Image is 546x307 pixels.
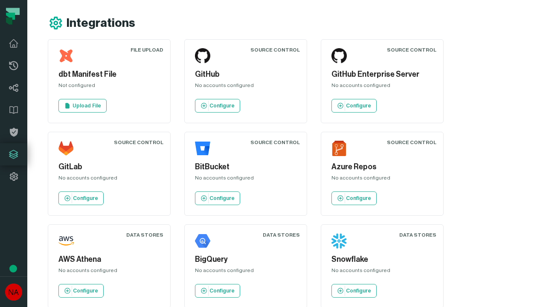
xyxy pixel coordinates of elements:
img: GitHub [195,48,210,64]
a: Configure [331,284,377,298]
h5: Snowflake [331,254,433,265]
img: dbt Manifest File [58,48,74,64]
p: Configure [346,287,371,294]
div: Data Stores [399,232,436,238]
p: Configure [209,195,235,202]
img: Snowflake [331,233,347,249]
div: No accounts configured [58,174,160,185]
div: No accounts configured [195,174,296,185]
a: Configure [195,284,240,298]
p: Configure [346,102,371,109]
a: Configure [195,191,240,205]
h5: dbt Manifest File [58,69,160,80]
div: No accounts configured [331,82,433,92]
a: Configure [58,284,104,298]
h5: GitHub [195,69,296,80]
div: Source Control [387,46,436,53]
div: No accounts configured [195,267,296,277]
div: Source Control [114,139,163,146]
p: Configure [73,195,98,202]
p: Configure [209,287,235,294]
h5: AWS Athena [58,254,160,265]
img: Azure Repos [331,141,347,156]
a: Configure [195,99,240,113]
h5: Azure Repos [331,161,433,173]
div: Source Control [250,46,300,53]
h5: GitHub Enterprise Server [331,69,433,80]
a: Upload File [58,99,107,113]
a: Configure [58,191,104,205]
p: Configure [346,195,371,202]
h5: BigQuery [195,254,296,265]
div: No accounts configured [331,267,433,277]
h5: GitLab [58,161,160,173]
div: File Upload [131,46,163,53]
h1: Integrations [67,16,135,31]
div: Tooltip anchor [9,265,17,272]
img: BitBucket [195,141,210,156]
div: Not configured [58,82,160,92]
img: GitHub Enterprise Server [331,48,347,64]
p: Configure [209,102,235,109]
a: Configure [331,99,377,113]
img: AWS Athena [58,233,74,249]
img: avatar of No Repos Account [5,284,22,301]
img: GitLab [58,141,74,156]
a: Configure [331,191,377,205]
h5: BitBucket [195,161,296,173]
div: Data Stores [263,232,300,238]
div: No accounts configured [331,174,433,185]
div: Source Control [387,139,436,146]
div: Data Stores [126,232,163,238]
p: Configure [73,287,98,294]
div: No accounts configured [58,267,160,277]
div: No accounts configured [195,82,296,92]
img: BigQuery [195,233,210,249]
div: Source Control [250,139,300,146]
